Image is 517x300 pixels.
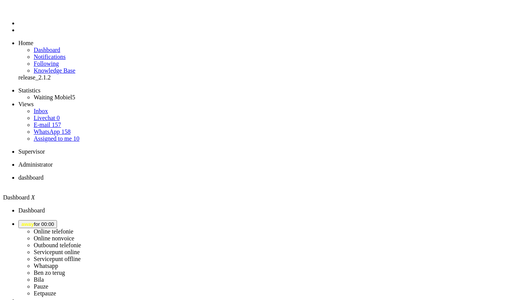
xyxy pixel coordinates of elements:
li: Statistics [18,87,514,94]
span: for 00:00 [21,221,54,227]
span: 0 [57,115,60,121]
a: Dashboard menu item [34,47,60,53]
li: awayfor 00:00 Online telefonieOnline nonvoiceOutbound telefonieServicepunt onlineServicepunt offl... [18,220,514,297]
a: Waiting Mobiel [34,94,75,101]
span: Dashboard [3,194,29,201]
a: Knowledge base [34,67,75,74]
li: Dashboard menu [18,20,514,27]
span: WhatsApp [34,128,60,135]
li: Home menu item [18,40,514,47]
i: X [31,194,35,201]
label: Bila [34,276,44,283]
li: Administrator [18,161,514,168]
span: Notifications [34,54,66,60]
span: dashboard [18,174,44,181]
div: Close tab [18,181,514,188]
span: Dashboard [34,47,60,53]
span: 5 [72,94,75,101]
label: Servicepunt offline [34,256,81,262]
ul: dashboard menu items [3,40,514,81]
label: Online telefonie [34,228,73,235]
a: Inbox [34,108,48,114]
span: 157 [52,122,61,128]
button: awayfor 00:00 [18,220,57,228]
li: Supervisor [18,148,514,155]
label: Whatsapp [34,263,58,269]
span: Knowledge Base [34,67,75,74]
label: Outbound telefonie [34,242,81,248]
label: Pauze [34,283,48,290]
label: Online nonvoice [34,235,74,242]
li: Views [18,101,514,108]
li: Dashboard [18,207,514,214]
label: Ben zo terug [34,269,65,276]
span: away [21,221,34,227]
a: Assigned to me 10 [34,135,80,142]
li: Dashboard [18,174,514,188]
label: Servicepunt online [34,249,80,255]
a: E-mail 157 [34,122,61,128]
span: release_2.1.2 [18,74,51,81]
a: Following [34,60,59,67]
a: Omnidesk [18,6,32,13]
a: WhatsApp 158 [34,128,70,135]
span: Assigned to me [34,135,72,142]
span: Livechat [34,115,55,121]
ul: Menu [3,6,514,34]
a: Livechat 0 [34,115,60,121]
label: Eetpauze [34,290,56,297]
span: 158 [61,128,70,135]
li: Tickets menu [18,27,514,34]
span: 10 [73,135,80,142]
span: E-mail [34,122,51,128]
a: Notifications menu item [34,54,66,60]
